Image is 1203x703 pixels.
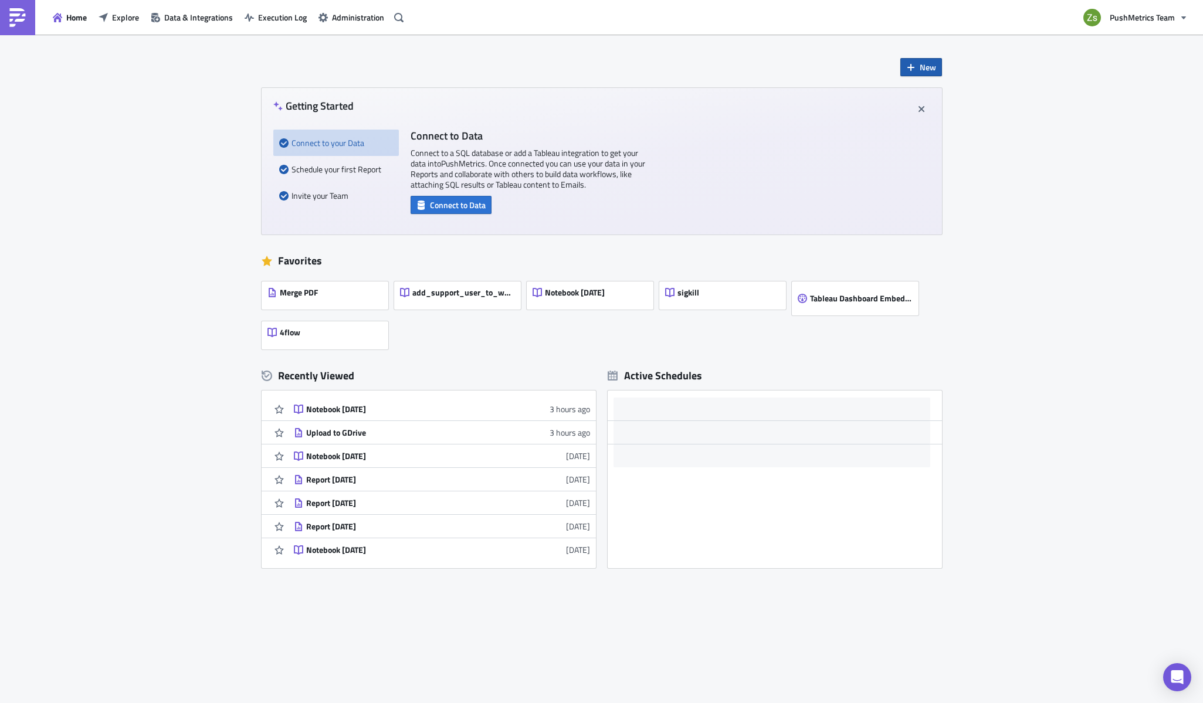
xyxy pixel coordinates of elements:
div: Report [DATE] [306,508,511,519]
p: Connect to a SQL database or add a Tableau integration to get your data into PushMetrics . Once c... [411,148,645,190]
button: Data & Integrations [145,8,239,26]
span: Home [66,11,87,23]
time: 2025-10-13T10:41:21Z [550,437,590,449]
h4: Connect to Data [411,130,645,142]
a: Notebook [DATE][DATE] [294,455,590,478]
a: Report [DATE][DATE] [294,525,590,548]
div: Recently Viewed [262,378,596,395]
span: PushMetrics Team [1110,11,1175,23]
span: Connect to Data [430,199,486,211]
a: Thumbnail PreviewTableau Dashboard Embed [DATE] [792,276,924,326]
button: PushMetrics Team [1076,5,1194,30]
button: Home [47,8,93,26]
div: Invite your Team [279,182,393,209]
time: 2025-10-10T08:42:28Z [566,460,590,473]
div: Schedule your first Report [279,156,393,182]
a: Report [DATE][DATE] [294,478,590,501]
div: Active Schedules [608,379,702,393]
button: Explore [93,8,145,26]
button: Administration [313,8,390,26]
span: New [920,61,936,73]
button: Execution Log [239,8,313,26]
span: 4flow [280,338,300,348]
div: Report [DATE] [306,532,511,542]
a: Connect to Data [411,198,492,210]
div: Report [DATE] [306,485,511,495]
time: 2025-10-10T08:22:32Z [566,531,590,543]
div: Connect to your Data [279,130,393,156]
div: Notebook [DATE] [306,555,511,566]
img: PushMetrics [8,8,27,27]
a: Report [DATE][DATE] [294,502,590,525]
button: Connect to Data [411,196,492,214]
time: 2025-10-13T11:01:35Z [550,413,590,426]
span: Tableau Dashboard Embed [DATE] [810,304,912,314]
div: Notebook [DATE] [306,415,511,425]
time: 2025-10-10T07:07:48Z [566,554,590,566]
span: Administration [332,11,384,23]
time: 2025-10-10T08:22:41Z [566,507,590,519]
a: Notebook [DATE] [527,276,659,326]
span: Execution Log [258,11,307,23]
div: Open Intercom Messenger [1163,663,1191,691]
a: Upload to GDrive3 hours ago [294,432,590,454]
img: Avatar [1082,8,1102,28]
button: New [900,58,942,76]
h4: Getting Started [273,100,354,112]
a: Merge PDF [262,276,394,326]
img: Thumbnail Preview [798,287,913,298]
span: sigkill [677,287,699,298]
time: 2025-10-10T08:22:55Z [566,484,590,496]
div: Notebook [DATE] [306,461,511,472]
div: Favorites [262,252,942,270]
span: add_support_user_to_workspace [412,287,514,298]
div: Upload to GDrive [306,438,511,449]
a: Notebook [DATE][DATE] [294,549,590,572]
a: add_support_user_to_workspace [394,276,527,326]
a: Notebook [DATE]3 hours ago [294,408,590,431]
span: Notebook [DATE] [545,287,605,298]
span: Explore [112,11,139,23]
a: 4flow [262,326,394,360]
a: sigkill [659,276,792,326]
span: Merge PDF [280,287,318,298]
span: Data & Integrations [164,11,233,23]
